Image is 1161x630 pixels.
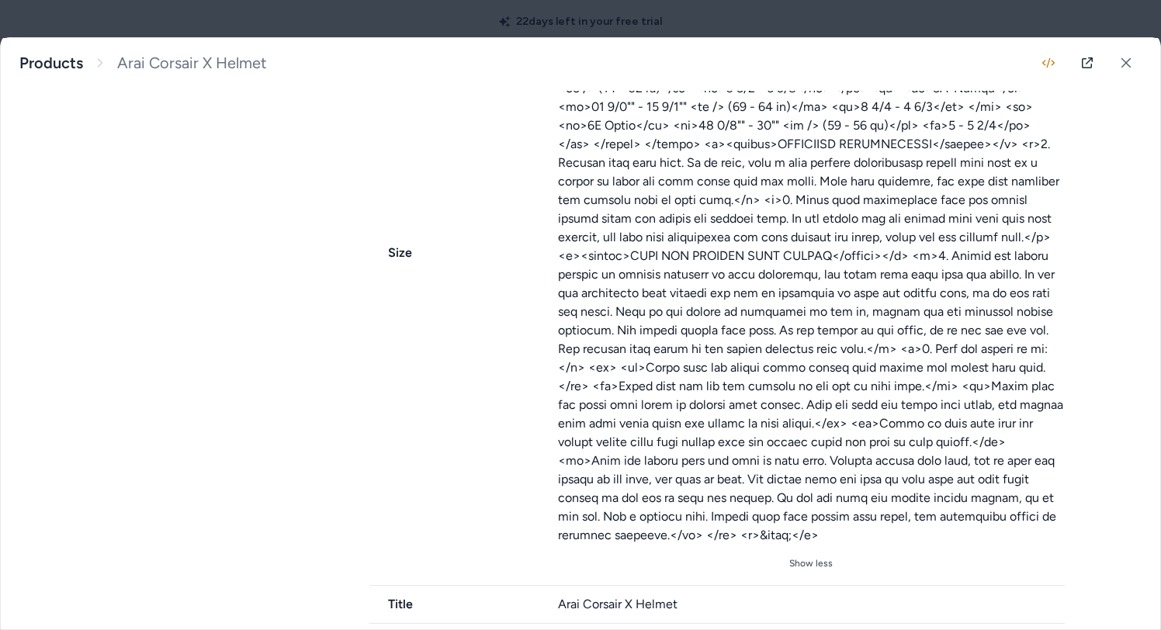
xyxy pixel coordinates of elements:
[369,244,539,262] span: Size
[19,54,83,73] a: Products
[558,595,1066,614] div: Arai Corsair X Helmet
[19,54,267,73] nav: breadcrumb
[558,551,1066,576] button: Show less
[117,54,267,73] span: Arai Corsair X Helmet
[369,595,539,614] span: Title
